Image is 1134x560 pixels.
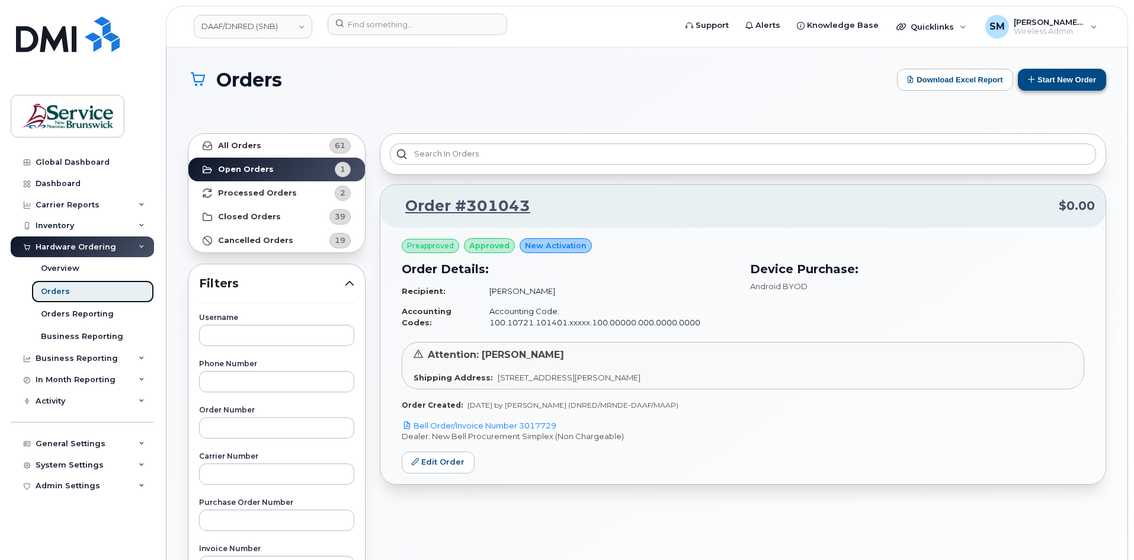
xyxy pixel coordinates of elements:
strong: Accounting Codes: [402,306,451,327]
a: All Orders61 [188,134,365,158]
span: Android BYOD [750,281,808,291]
span: 1 [340,164,345,175]
a: Edit Order [402,452,475,473]
span: Attention: [PERSON_NAME] [428,349,564,360]
strong: Recipient: [402,286,446,296]
strong: Processed Orders [218,188,297,198]
span: Filters [199,275,345,292]
span: [DATE] by [PERSON_NAME] (DNRED/MRNDE-DAAF/MAAP) [467,401,678,409]
strong: Closed Orders [218,212,281,222]
label: Username [199,314,354,321]
strong: Open Orders [218,165,274,174]
h3: Order Details: [402,260,736,278]
span: New Activation [525,240,587,251]
a: Order #301043 [391,196,530,217]
span: 2 [340,187,345,199]
td: [PERSON_NAME] [479,281,736,302]
strong: Order Created: [402,401,463,409]
span: $0.00 [1059,197,1095,215]
strong: Cancelled Orders [218,236,293,245]
td: Accounting Code: 100.10721.101401.xxxxx.100.00000.000.0000.0000 [479,301,736,332]
p: Dealer: New Bell Procurement Simplex (Non Chargeable) [402,431,1084,442]
label: Invoice Number [199,545,354,552]
span: 19 [335,235,345,246]
span: [STREET_ADDRESS][PERSON_NAME] [498,373,640,382]
button: Start New Order [1018,69,1106,91]
span: 39 [335,211,345,222]
span: 61 [335,140,345,151]
span: Preapproved [407,241,454,251]
strong: All Orders [218,141,261,151]
a: Bell Order/Invoice Number 3017729 [402,421,556,430]
a: Open Orders1 [188,158,365,181]
a: Closed Orders39 [188,205,365,229]
span: approved [469,240,510,251]
label: Phone Number [199,360,354,367]
span: Orders [216,69,282,90]
label: Purchase Order Number [199,499,354,506]
input: Search in orders [390,143,1096,165]
a: Cancelled Orders19 [188,229,365,252]
h3: Device Purchase: [750,260,1084,278]
strong: Shipping Address: [414,373,493,382]
a: Processed Orders2 [188,181,365,205]
label: Carrier Number [199,453,354,460]
label: Order Number [199,407,354,414]
button: Download Excel Report [897,69,1013,91]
